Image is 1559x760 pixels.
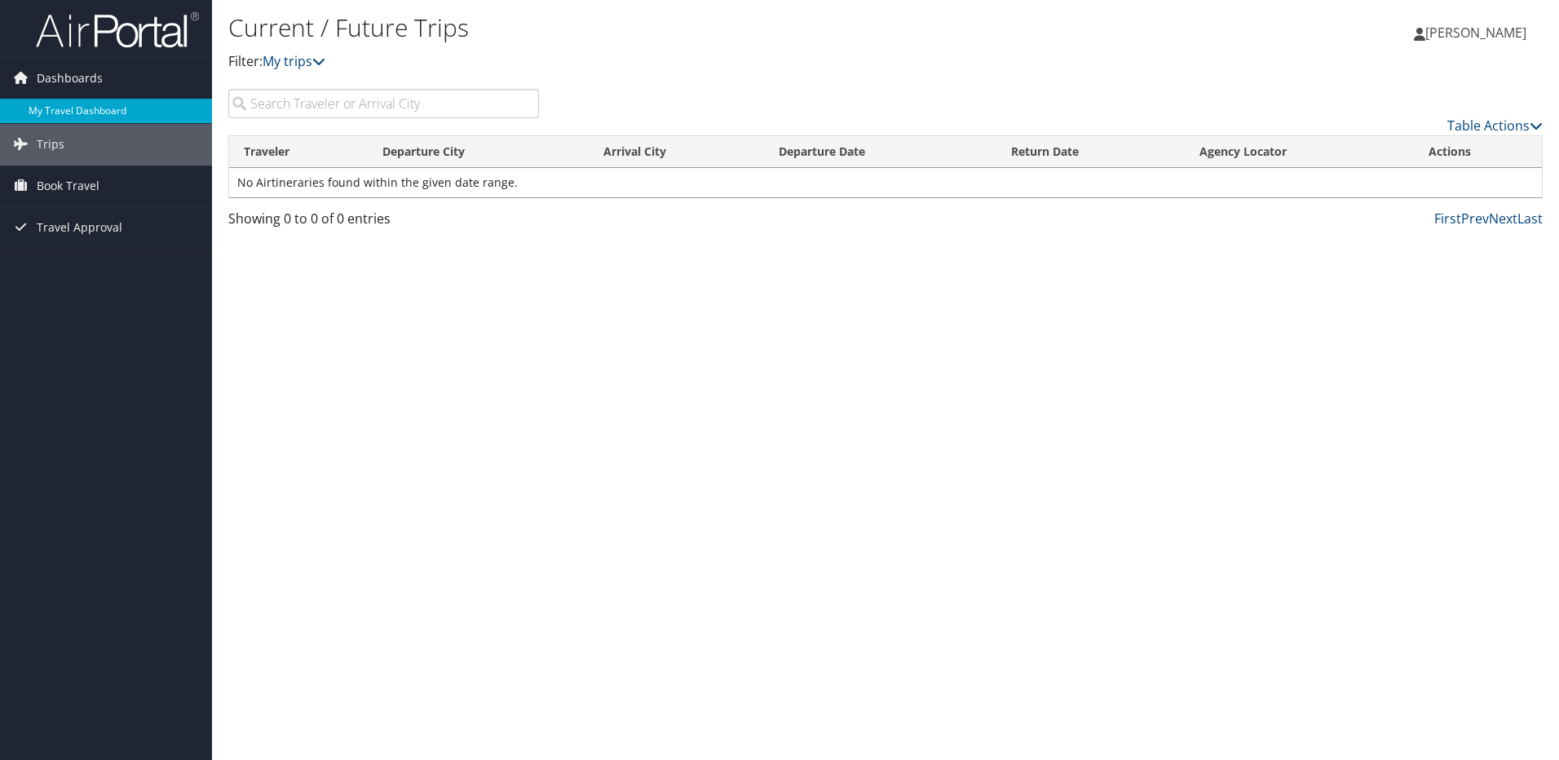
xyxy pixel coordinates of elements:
[229,136,368,168] th: Traveler: activate to sort column ascending
[37,207,122,248] span: Travel Approval
[263,52,325,70] a: My trips
[228,11,1105,45] h1: Current / Future Trips
[1434,210,1461,228] a: First
[368,136,589,168] th: Departure City: activate to sort column ascending
[229,168,1542,197] td: No Airtineraries found within the given date range.
[1461,210,1489,228] a: Prev
[1414,136,1542,168] th: Actions
[1447,117,1543,135] a: Table Actions
[589,136,764,168] th: Arrival City: activate to sort column ascending
[37,124,64,165] span: Trips
[228,209,539,236] div: Showing 0 to 0 of 0 entries
[37,58,103,99] span: Dashboards
[37,166,99,206] span: Book Travel
[1517,210,1543,228] a: Last
[228,89,539,118] input: Search Traveler or Arrival City
[1185,136,1414,168] th: Agency Locator: activate to sort column ascending
[1414,8,1543,57] a: [PERSON_NAME]
[1489,210,1517,228] a: Next
[764,136,996,168] th: Departure Date: activate to sort column descending
[228,51,1105,73] p: Filter:
[36,11,199,49] img: airportal-logo.png
[1425,24,1526,42] span: [PERSON_NAME]
[996,136,1185,168] th: Return Date: activate to sort column ascending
